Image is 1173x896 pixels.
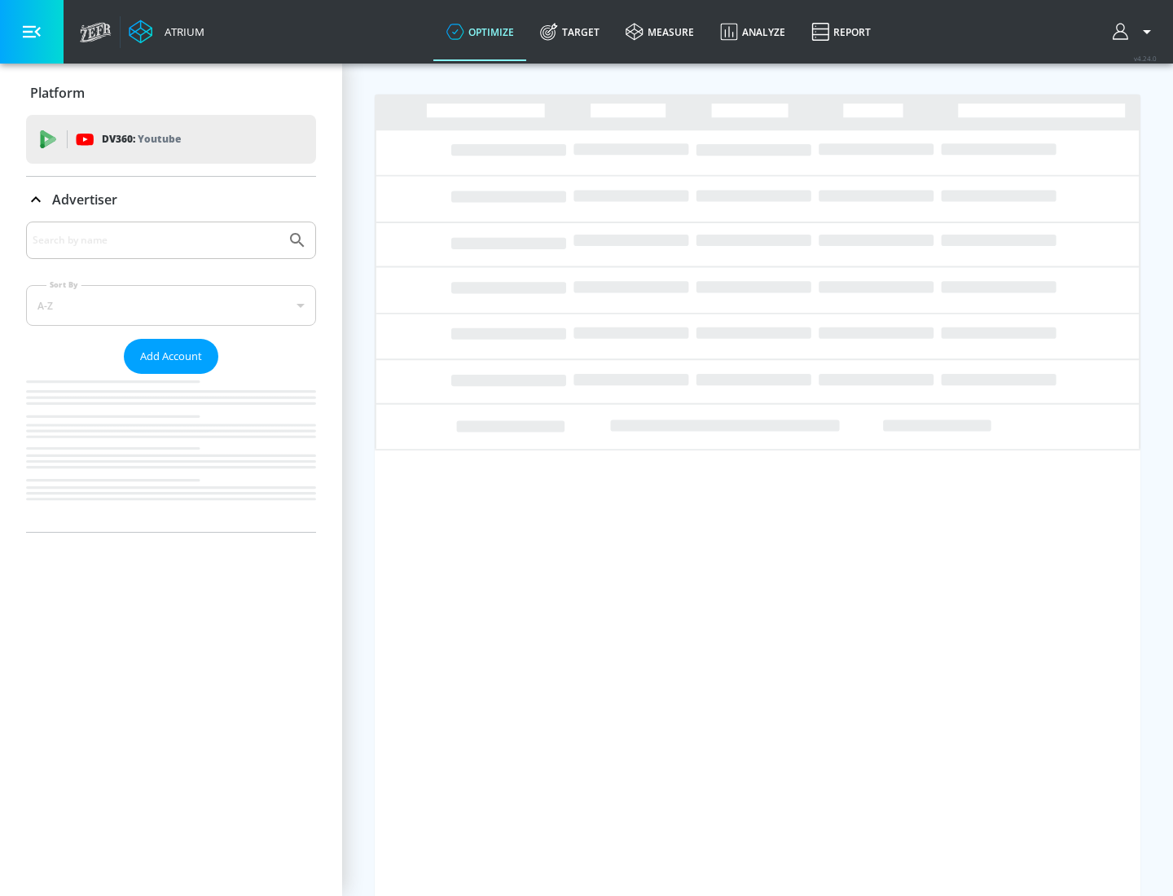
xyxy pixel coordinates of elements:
p: Platform [30,84,85,102]
div: Platform [26,70,316,116]
p: Youtube [138,130,181,147]
label: Sort By [46,279,81,290]
button: Add Account [124,339,218,374]
div: Advertiser [26,222,316,532]
a: optimize [433,2,527,61]
div: Advertiser [26,177,316,222]
input: Search by name [33,230,279,251]
nav: list of Advertiser [26,374,316,532]
span: Add Account [140,347,202,366]
div: Atrium [158,24,204,39]
p: Advertiser [52,191,117,209]
a: Report [798,2,884,61]
div: DV360: Youtube [26,115,316,164]
a: Target [527,2,613,61]
span: v 4.24.0 [1134,54,1157,63]
div: A-Z [26,285,316,326]
a: Analyze [707,2,798,61]
a: measure [613,2,707,61]
p: DV360: [102,130,181,148]
a: Atrium [129,20,204,44]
